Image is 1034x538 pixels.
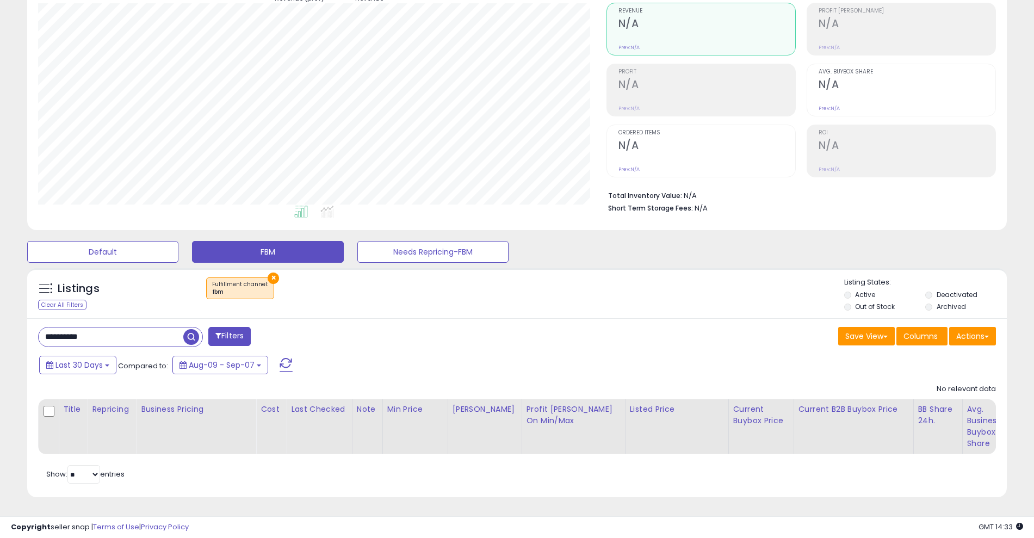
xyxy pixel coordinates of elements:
[357,241,509,263] button: Needs Repricing-FBM
[630,404,724,415] div: Listed Price
[838,327,895,345] button: Save View
[291,404,348,415] div: Last Checked
[46,469,125,479] span: Show: entries
[937,290,977,299] label: Deactivated
[618,44,640,51] small: Prev: N/A
[38,300,86,310] div: Clear All Filters
[192,241,343,263] button: FBM
[63,404,83,415] div: Title
[979,522,1023,532] span: 2025-10-8 14:33 GMT
[93,522,139,532] a: Terms of Use
[855,302,895,311] label: Out of Stock
[733,404,789,426] div: Current Buybox Price
[819,105,840,112] small: Prev: N/A
[618,17,795,32] h2: N/A
[937,302,966,311] label: Archived
[819,44,840,51] small: Prev: N/A
[453,404,517,415] div: [PERSON_NAME]
[618,166,640,172] small: Prev: N/A
[261,404,282,415] div: Cost
[695,203,708,213] span: N/A
[39,356,116,374] button: Last 30 Days
[896,327,948,345] button: Columns
[118,361,168,371] span: Compared to:
[27,241,178,263] button: Default
[819,78,995,93] h2: N/A
[618,139,795,154] h2: N/A
[11,522,51,532] strong: Copyright
[92,404,132,415] div: Repricing
[798,404,909,415] div: Current B2B Buybox Price
[527,404,621,426] div: Profit [PERSON_NAME] on Min/Max
[618,78,795,93] h2: N/A
[55,360,103,370] span: Last 30 Days
[618,8,795,14] span: Revenue
[58,281,100,296] h5: Listings
[522,399,625,454] th: The percentage added to the cost of goods (COGS) that forms the calculator for Min & Max prices.
[608,191,682,200] b: Total Inventory Value:
[618,130,795,136] span: Ordered Items
[819,130,995,136] span: ROI
[189,360,255,370] span: Aug-09 - Sep-07
[819,17,995,32] h2: N/A
[844,277,1007,288] p: Listing States:
[357,404,378,415] div: Note
[819,139,995,154] h2: N/A
[903,331,938,342] span: Columns
[819,8,995,14] span: Profit [PERSON_NAME]
[387,404,443,415] div: Min Price
[172,356,268,374] button: Aug-09 - Sep-07
[141,522,189,532] a: Privacy Policy
[212,288,268,296] div: fbm
[141,404,251,415] div: Business Pricing
[618,105,640,112] small: Prev: N/A
[855,290,875,299] label: Active
[618,69,795,75] span: Profit
[949,327,996,345] button: Actions
[608,188,988,201] li: N/A
[287,399,352,454] th: CSV column name: cust_attr_2_Last Checked
[918,404,958,426] div: BB Share 24h.
[268,273,279,284] button: ×
[967,404,1007,449] div: Avg. Business Buybox Share
[819,166,840,172] small: Prev: N/A
[11,522,189,533] div: seller snap | |
[608,203,693,213] b: Short Term Storage Fees:
[819,69,995,75] span: Avg. Buybox Share
[208,327,251,346] button: Filters
[212,280,268,296] span: Fulfillment channel :
[937,384,996,394] div: No relevant data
